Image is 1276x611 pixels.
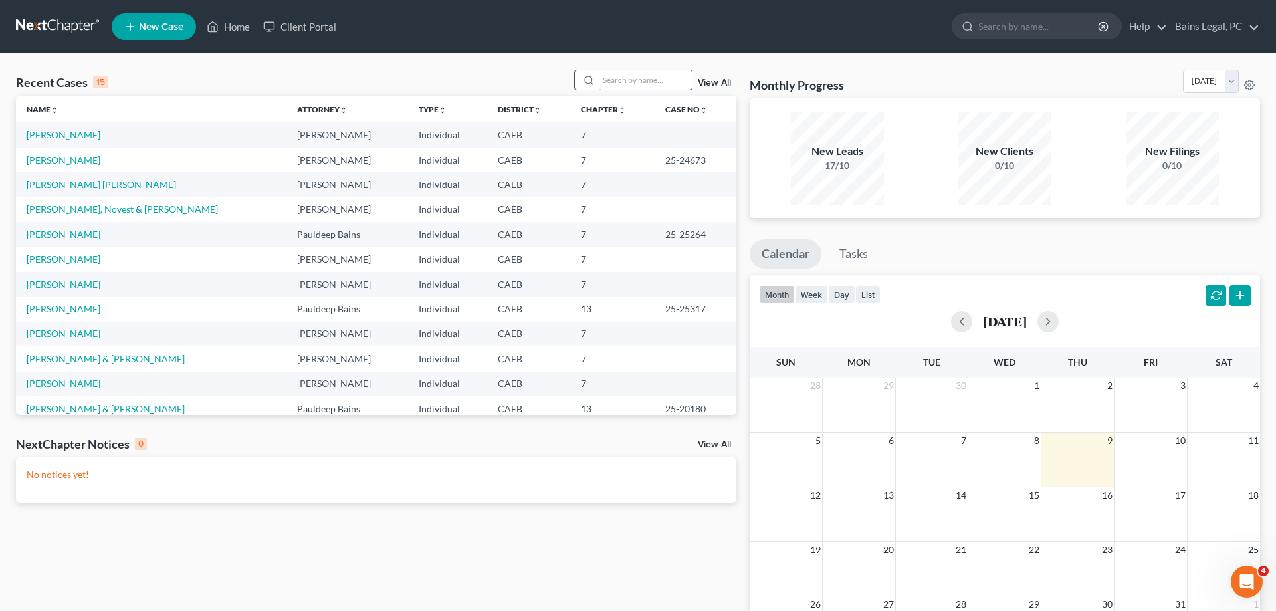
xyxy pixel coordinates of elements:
td: CAEB [487,222,570,247]
span: 30 [954,378,968,394]
td: CAEB [487,172,570,197]
h2: [DATE] [983,314,1027,328]
td: 7 [570,197,655,222]
span: 1 [1033,378,1041,394]
a: Client Portal [257,15,343,39]
i: unfold_more [618,106,626,114]
a: [PERSON_NAME] [27,279,100,290]
i: unfold_more [51,106,58,114]
td: Individual [408,222,488,247]
a: [PERSON_NAME] [27,129,100,140]
td: 13 [570,297,655,321]
td: [PERSON_NAME] [286,172,407,197]
input: Search by name... [978,14,1100,39]
td: Individual [408,272,488,297]
td: [PERSON_NAME] [286,197,407,222]
span: Fri [1144,356,1158,368]
a: Attorneyunfold_more [297,104,348,114]
span: 3 [1179,378,1187,394]
input: Search by name... [599,70,692,90]
td: 25-25317 [655,297,736,321]
button: list [855,285,881,303]
i: unfold_more [439,106,447,114]
td: [PERSON_NAME] [286,346,407,371]
a: [PERSON_NAME] & [PERSON_NAME] [27,353,185,364]
td: CAEB [487,272,570,297]
span: 18 [1247,487,1260,503]
span: Wed [994,356,1015,368]
td: CAEB [487,322,570,346]
span: 22 [1027,542,1041,558]
span: Mon [847,356,871,368]
div: New Filings [1126,144,1219,159]
span: 4 [1258,566,1269,576]
span: 14 [954,487,968,503]
a: [PERSON_NAME] [27,154,100,166]
span: 6 [887,433,895,449]
td: 7 [570,372,655,396]
td: 7 [570,322,655,346]
div: New Clients [958,144,1051,159]
td: Individual [408,297,488,321]
td: Individual [408,247,488,271]
span: 8 [1033,433,1041,449]
button: month [759,285,795,303]
div: 15 [93,76,108,88]
button: week [795,285,828,303]
h3: Monthly Progress [750,77,844,93]
td: 7 [570,346,655,371]
a: Nameunfold_more [27,104,58,114]
td: Pauldeep Bains [286,396,407,421]
a: [PERSON_NAME] [27,229,100,240]
span: 24 [1174,542,1187,558]
td: 7 [570,172,655,197]
td: Individual [408,346,488,371]
iframe: Intercom live chat [1231,566,1263,598]
a: Help [1122,15,1167,39]
i: unfold_more [340,106,348,114]
span: 7 [960,433,968,449]
td: [PERSON_NAME] [286,322,407,346]
td: Pauldeep Bains [286,297,407,321]
span: Sun [776,356,796,368]
a: [PERSON_NAME] & [PERSON_NAME] [27,403,185,414]
td: 25-24673 [655,148,736,172]
span: 15 [1027,487,1041,503]
span: New Case [139,22,183,32]
td: 7 [570,122,655,147]
a: View All [698,440,731,449]
td: Individual [408,148,488,172]
td: [PERSON_NAME] [286,272,407,297]
a: Calendar [750,239,821,269]
span: 28 [809,378,822,394]
span: 29 [882,378,895,394]
span: 13 [882,487,895,503]
div: NextChapter Notices [16,436,147,452]
span: 11 [1247,433,1260,449]
td: Individual [408,322,488,346]
div: Recent Cases [16,74,108,90]
td: Individual [408,396,488,421]
td: CAEB [487,247,570,271]
td: 13 [570,396,655,421]
div: 0/10 [958,159,1051,172]
td: CAEB [487,148,570,172]
td: CAEB [487,396,570,421]
td: 7 [570,247,655,271]
span: 20 [882,542,895,558]
a: Districtunfold_more [498,104,542,114]
td: CAEB [487,346,570,371]
div: New Leads [791,144,884,159]
a: Bains Legal, PC [1168,15,1259,39]
div: 0 [135,438,147,450]
td: Pauldeep Bains [286,222,407,247]
span: 4 [1252,378,1260,394]
span: Thu [1068,356,1087,368]
td: [PERSON_NAME] [286,372,407,396]
a: [PERSON_NAME] [PERSON_NAME] [27,179,176,190]
span: 17 [1174,487,1187,503]
a: Typeunfold_more [419,104,447,114]
td: [PERSON_NAME] [286,247,407,271]
i: unfold_more [534,106,542,114]
td: CAEB [487,197,570,222]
